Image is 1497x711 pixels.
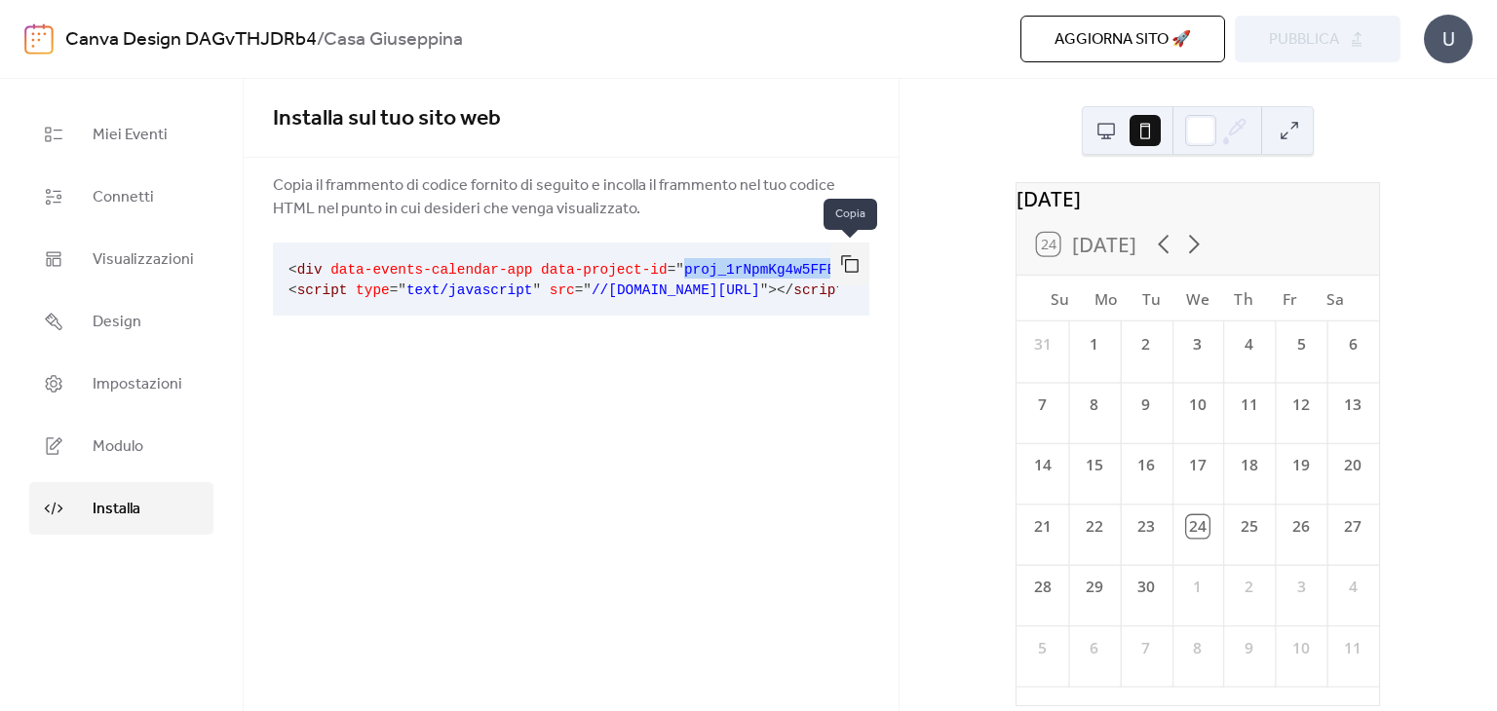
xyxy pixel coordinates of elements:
[1134,455,1157,477] div: 16
[1083,455,1105,477] div: 15
[1187,576,1209,598] div: 1
[1342,393,1364,416] div: 13
[65,21,317,58] a: Canva Design DAGvTHJDRb4
[1187,515,1209,538] div: 24
[1083,333,1105,355] div: 1
[1187,637,1209,659] div: 8
[1037,276,1083,321] div: Su
[1134,393,1157,416] div: 9
[1031,576,1054,598] div: 28
[1083,393,1105,416] div: 8
[1083,515,1105,538] div: 22
[541,262,668,278] span: data-project-id
[1031,637,1054,659] div: 5
[675,262,684,278] span: "
[93,186,154,209] span: Connetti
[684,262,903,278] span: proj_1rNpmKg4w5FFBnYiA8neK
[398,282,406,298] span: "
[768,282,777,298] span: >
[583,282,592,298] span: "
[1175,276,1221,321] div: We
[1020,16,1225,62] button: Aggiorna sito 🚀
[1342,515,1364,538] div: 27
[273,174,869,221] span: Copia il frammento di codice fornito di seguito e incolla il frammento nel tuo codice HTML nel pu...
[93,435,143,459] span: Modulo
[1313,276,1359,321] div: Sa
[1290,515,1313,538] div: 26
[1342,576,1364,598] div: 4
[29,295,213,348] a: Design
[297,262,323,278] span: div
[406,282,533,298] span: text/javascript
[592,282,760,298] span: //[DOMAIN_NAME][URL]
[29,420,213,472] a: Modulo
[1424,15,1473,63] div: U
[1031,455,1054,477] div: 14
[93,373,182,396] span: Impostazioni
[1290,637,1313,659] div: 10
[29,233,213,285] a: Visualizzazioni
[1083,576,1105,598] div: 29
[1290,455,1313,477] div: 19
[1031,333,1054,355] div: 31
[288,282,297,298] span: <
[1187,393,1209,416] div: 10
[575,282,584,298] span: =
[1055,28,1191,52] span: Aggiorna sito 🚀
[1134,576,1157,598] div: 30
[93,248,194,272] span: Visualizzazioni
[24,23,54,55] img: logo
[1290,393,1313,416] div: 12
[1342,637,1364,659] div: 11
[1134,333,1157,355] div: 2
[1290,576,1313,598] div: 3
[1031,393,1054,416] div: 7
[1239,515,1261,538] div: 25
[824,199,877,230] span: Copia
[1342,333,1364,355] div: 6
[532,282,541,298] span: "
[550,282,575,298] span: src
[1342,455,1364,477] div: 20
[1239,333,1261,355] div: 4
[317,21,324,58] b: /
[777,282,793,298] span: </
[1134,515,1157,538] div: 23
[297,282,348,298] span: script
[93,498,140,521] span: Installa
[29,170,213,223] a: Connetti
[1187,333,1209,355] div: 3
[1290,333,1313,355] div: 5
[288,262,297,278] span: <
[29,482,213,535] a: Installa
[330,262,532,278] span: data-events-calendar-app
[1134,637,1157,659] div: 7
[1031,515,1054,538] div: 21
[93,124,168,147] span: Miei Eventi
[29,108,213,161] a: Miei Eventi
[1267,276,1313,321] div: Fr
[1083,637,1105,659] div: 6
[390,282,399,298] span: =
[273,97,501,140] span: Installa sul tuo sito web
[760,282,769,298] span: "
[1221,276,1267,321] div: Th
[324,21,463,58] b: Casa Giuseppina
[93,311,141,334] span: Design
[1083,276,1129,321] div: Mo
[793,282,844,298] span: script
[1239,455,1261,477] div: 18
[1130,276,1175,321] div: Tu
[668,262,676,278] span: =
[1017,183,1379,213] div: [DATE]
[1239,576,1261,598] div: 2
[1239,637,1261,659] div: 9
[1187,455,1209,477] div: 17
[1239,393,1261,416] div: 11
[29,357,213,410] a: Impostazioni
[356,282,390,298] span: type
